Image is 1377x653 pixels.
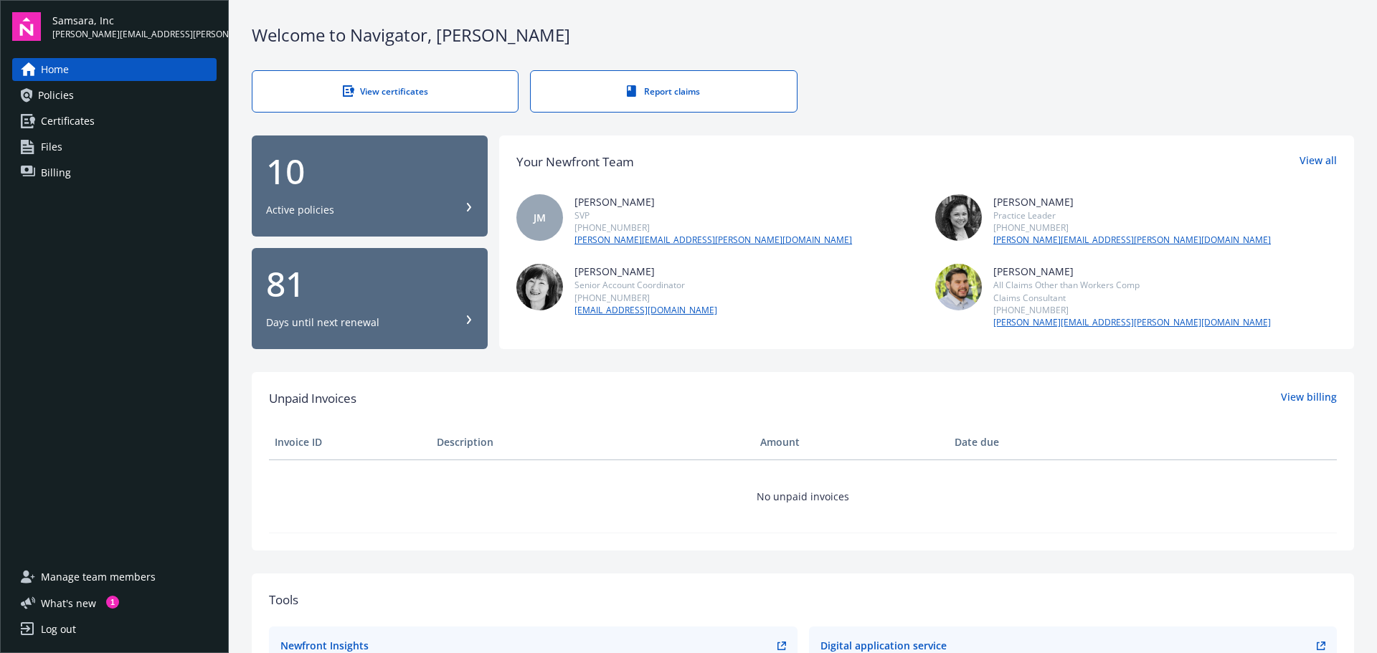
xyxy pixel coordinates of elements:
[993,316,1271,329] a: [PERSON_NAME][EMAIL_ADDRESS][PERSON_NAME][DOMAIN_NAME]
[52,13,217,28] span: Samsara, Inc
[41,618,76,641] div: Log out
[41,566,156,588] span: Manage team members
[266,203,334,217] div: Active policies
[1281,389,1337,408] a: View billing
[52,28,217,41] span: [PERSON_NAME][EMAIL_ADDRESS][PERSON_NAME][DOMAIN_NAME]
[252,248,488,349] button: 81Days until next renewal
[993,264,1271,279] div: [PERSON_NAME]
[993,234,1271,247] a: [PERSON_NAME][EMAIL_ADDRESS][PERSON_NAME][DOMAIN_NAME]
[530,70,797,113] a: Report claims
[574,279,717,291] div: Senior Account Coordinator
[574,221,852,234] div: [PHONE_NUMBER]
[41,596,96,611] span: What ' s new
[269,591,1337,609] div: Tools
[38,84,74,107] span: Policies
[41,58,69,81] span: Home
[41,135,62,158] span: Files
[252,23,1354,47] div: Welcome to Navigator , [PERSON_NAME]
[574,292,717,304] div: [PHONE_NUMBER]
[574,234,852,247] a: [PERSON_NAME][EMAIL_ADDRESS][PERSON_NAME][DOMAIN_NAME]
[574,304,717,317] a: [EMAIL_ADDRESS][DOMAIN_NAME]
[574,264,717,279] div: [PERSON_NAME]
[574,209,852,221] div: SVP
[12,161,217,184] a: Billing
[12,84,217,107] a: Policies
[281,85,489,97] div: View certificates
[12,596,119,611] button: What's new1
[935,264,982,310] img: photo
[993,292,1271,304] div: Claims Consultant
[266,267,473,301] div: 81
[12,12,41,41] img: navigator-logo.svg
[269,425,431,459] th: Invoice ID
[559,85,767,97] div: Report claims
[12,58,217,81] a: Home
[754,425,949,459] th: Amount
[106,596,119,609] div: 1
[993,279,1271,291] div: All Claims Other than Workers Comp
[52,12,217,41] button: Samsara, Inc[PERSON_NAME][EMAIL_ADDRESS][PERSON_NAME][DOMAIN_NAME]
[12,566,217,588] a: Manage team members
[252,70,519,113] a: View certificates
[993,194,1271,209] div: [PERSON_NAME]
[266,154,473,189] div: 10
[993,221,1271,234] div: [PHONE_NUMBER]
[516,264,563,310] img: photo
[12,110,217,133] a: Certificates
[280,638,369,653] div: Newfront Insights
[534,210,546,225] span: JM
[269,459,1337,533] td: No unpaid invoices
[935,194,982,241] img: photo
[266,315,379,330] div: Days until next renewal
[993,304,1271,316] div: [PHONE_NUMBER]
[993,209,1271,221] div: Practice Leader
[431,425,754,459] th: Description
[252,135,488,237] button: 10Active policies
[1300,153,1337,171] a: View all
[269,389,356,408] span: Unpaid Invoices
[949,425,1111,459] th: Date due
[820,638,947,653] div: Digital application service
[574,194,852,209] div: [PERSON_NAME]
[41,161,71,184] span: Billing
[516,153,634,171] div: Your Newfront Team
[41,110,95,133] span: Certificates
[12,135,217,158] a: Files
